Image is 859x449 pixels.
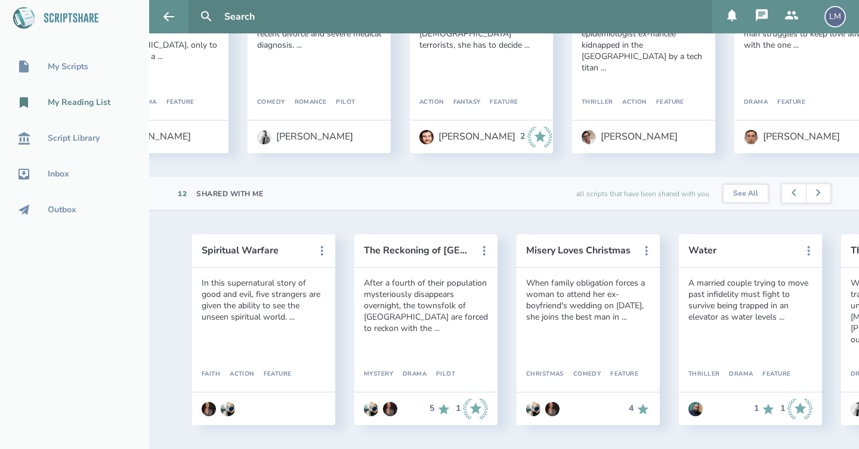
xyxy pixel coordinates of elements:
[724,185,768,203] button: See All
[429,404,434,413] div: 5
[526,402,540,416] img: user_1673573717-crop.jpg
[526,371,564,378] div: Christmas
[744,99,768,106] div: Drama
[221,402,235,416] img: user_1673573717-crop.jpg
[48,205,76,215] div: Outbox
[647,99,684,106] div: Feature
[48,169,69,179] div: Inbox
[582,5,706,73] div: A human rights lawyer launches a desperate search for his epidemiologist ex-fiancée kidnapped in ...
[526,277,650,323] div: When family obligation forces a woman to attend her ex-boyfriend's wedding on [DATE], she joins t...
[257,130,271,144] img: user_1716403022-crop.jpg
[520,132,525,141] div: 2
[763,131,840,142] div: [PERSON_NAME]
[780,404,785,413] div: 1
[824,6,846,27] div: LM
[744,124,840,150] a: [PERSON_NAME]
[202,371,220,378] div: Faith
[688,402,703,416] img: user_1711579672-crop.jpg
[220,371,254,378] div: Action
[545,402,560,416] img: user_1604966854-crop.jpg
[157,99,194,106] div: Feature
[202,277,326,323] div: In this supernatural story of good and evil, five strangers are given the ability to see the unse...
[456,398,488,420] div: 1 Industry Recommends
[480,99,518,106] div: Feature
[393,371,427,378] div: Drama
[419,130,434,144] img: user_1736124357-crop.jpg
[719,371,753,378] div: Drama
[582,130,596,144] img: user_1714333753-crop.jpg
[419,99,444,106] div: Action
[364,402,378,416] img: user_1673573717-crop.jpg
[754,404,759,413] div: 1
[383,402,397,416] img: user_1604966854-crop.jpg
[123,99,157,106] div: Drama
[114,131,191,142] div: [PERSON_NAME]
[688,371,719,378] div: Thriller
[202,402,216,416] img: user_1604966854-crop.jpg
[364,371,393,378] div: Mystery
[257,124,353,150] a: [PERSON_NAME]
[95,5,219,62] div: In the wake of his father's alleged suicide, a young exorcist abandons the [DEMOGRAPHIC_DATA], on...
[285,99,327,106] div: Romance
[257,99,285,106] div: Comedy
[564,371,601,378] div: Comedy
[178,189,187,199] div: 12
[613,99,647,106] div: Action
[456,404,461,413] div: 1
[419,124,515,150] a: [PERSON_NAME]
[444,99,481,106] div: Fantasy
[768,99,805,106] div: Feature
[688,277,812,323] div: A married couple trying to move past infidelity must fight to survive being trapped in an elevato...
[427,371,455,378] div: Pilot
[254,371,292,378] div: Feature
[582,99,613,106] div: Thriller
[429,398,451,420] div: 5 Recommends
[438,131,515,142] div: [PERSON_NAME]
[48,134,100,143] div: Script Library
[364,245,471,256] button: The Reckoning of [GEOGRAPHIC_DATA]
[196,189,263,199] div: Shared With Me
[601,131,678,142] div: [PERSON_NAME]
[48,98,110,107] div: My Reading List
[753,371,790,378] div: Feature
[629,404,634,413] div: 4
[48,62,88,72] div: My Scripts
[744,130,758,144] img: user_1756948650-crop.jpg
[629,402,650,416] div: 4 Recommends
[202,245,309,256] button: Spiritual Warfare
[276,131,353,142] div: [PERSON_NAME]
[526,245,634,256] button: Misery Loves Christmas
[754,398,775,420] div: 1 Recommends
[576,177,709,210] div: all scripts that have been shared with you
[601,371,638,378] div: Feature
[688,396,703,422] a: Go to Robert Davis's profile
[780,398,812,420] div: 1 Industry Recommends
[582,124,678,150] a: [PERSON_NAME]
[364,277,488,334] div: After a fourth of their population mysteriously disappears overnight, the townsfolk of [GEOGRAPHI...
[326,99,355,106] div: Pilot
[520,126,552,148] div: 2 Industry Recommends
[688,245,796,256] button: Water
